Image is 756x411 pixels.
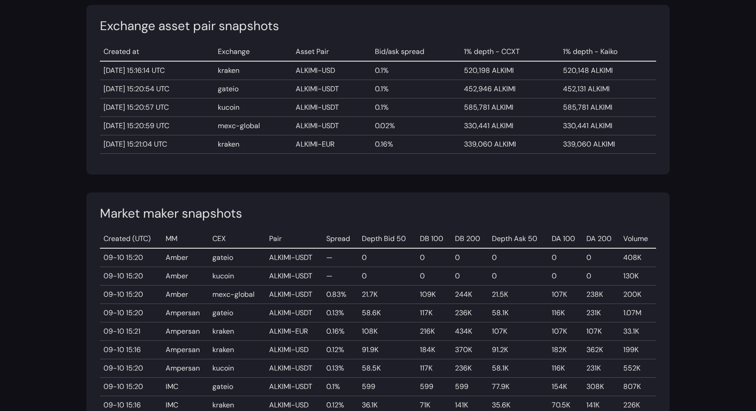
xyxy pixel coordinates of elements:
[460,98,559,116] td: 585,781 ALKIMI
[292,116,371,135] td: ALKIMI-USDT
[162,248,209,267] td: Amber
[265,322,323,341] td: ALKIMI-EUR
[583,322,620,341] td: 107K
[265,286,323,304] td: ALKIMI-USDT
[620,378,656,396] td: 807K
[214,43,292,61] td: Exchange
[451,322,488,341] td: 434K
[460,61,559,80] td: 520,198 ALKIMI
[100,304,162,322] td: 09-10 15:20
[559,80,656,98] td: 452,131 ALKIMI
[620,267,656,286] td: 130K
[583,248,620,267] td: 0
[548,359,583,378] td: 116K
[358,267,417,286] td: 0
[214,80,292,98] td: gateio
[548,230,583,248] td: DA 100
[451,267,488,286] td: 0
[323,322,358,341] td: 0.16%
[620,341,656,359] td: 199K
[451,230,488,248] td: DB 200
[371,43,460,61] td: Bid/ask spread
[451,378,488,396] td: 599
[214,61,292,80] td: kraken
[451,341,488,359] td: 370K
[209,359,265,378] td: kucoin
[162,359,209,378] td: Ampersan
[100,206,656,221] h3: Market maker snapshots
[162,378,209,396] td: IMC
[100,18,656,34] h3: Exchange asset pair snapshots
[559,61,656,80] td: 520,148 ALKIMI
[620,248,656,267] td: 408K
[559,116,656,135] td: 330,441 ALKIMI
[323,286,358,304] td: 0.83%
[209,286,265,304] td: mexc-global
[209,304,265,322] td: gateio
[416,322,451,341] td: 216K
[162,267,209,286] td: Amber
[548,304,583,322] td: 116K
[460,43,559,61] td: 1% depth - CCXT
[292,135,371,153] td: ALKIMI-EUR
[209,230,265,248] td: CEX
[100,267,162,286] td: 09-10 15:20
[548,286,583,304] td: 107K
[292,98,371,116] td: ALKIMI-USDT
[488,248,548,267] td: 0
[323,304,358,322] td: 0.13%
[265,378,323,396] td: ALKIMI-USDT
[460,116,559,135] td: 330,441 ALKIMI
[583,359,620,378] td: 231K
[265,230,323,248] td: Pair
[209,267,265,286] td: kucoin
[209,341,265,359] td: kraken
[488,341,548,359] td: 91.2K
[460,80,559,98] td: 452,946 ALKIMI
[583,286,620,304] td: 238K
[100,286,162,304] td: 09-10 15:20
[620,286,656,304] td: 200K
[416,230,451,248] td: DB 100
[416,286,451,304] td: 109K
[100,98,214,116] td: [DATE] 15:20:57 UTC
[100,135,214,153] td: [DATE] 15:21:04 UTC
[548,378,583,396] td: 154K
[100,341,162,359] td: 09-10 15:16
[451,248,488,267] td: 0
[460,135,559,153] td: 339,060 ALKIMI
[416,341,451,359] td: 184K
[214,135,292,153] td: kraken
[214,116,292,135] td: mexc-global
[209,378,265,396] td: gateio
[548,248,583,267] td: 0
[488,322,548,341] td: 107K
[451,359,488,378] td: 236K
[488,286,548,304] td: 21.5K
[559,43,656,61] td: 1% depth - Kaiko
[371,116,460,135] td: 0.02%
[162,230,209,248] td: MM
[100,43,214,61] td: Created at
[209,322,265,341] td: kraken
[209,248,265,267] td: gateio
[620,322,656,341] td: 33.1K
[358,304,417,322] td: 58.6K
[548,267,583,286] td: 0
[358,230,417,248] td: Depth Bid 50
[323,230,358,248] td: Spread
[100,322,162,341] td: 09-10 15:21
[162,322,209,341] td: Ampersan
[100,80,214,98] td: [DATE] 15:20:54 UTC
[323,378,358,396] td: 0.1%
[583,230,620,248] td: DA 200
[583,304,620,322] td: 231K
[358,359,417,378] td: 58.5K
[292,43,371,61] td: Asset Pair
[583,341,620,359] td: 362K
[162,304,209,322] td: Ampersan
[583,378,620,396] td: 308K
[100,61,214,80] td: [DATE] 15:16:14 UTC
[162,341,209,359] td: Ampersan
[583,267,620,286] td: 0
